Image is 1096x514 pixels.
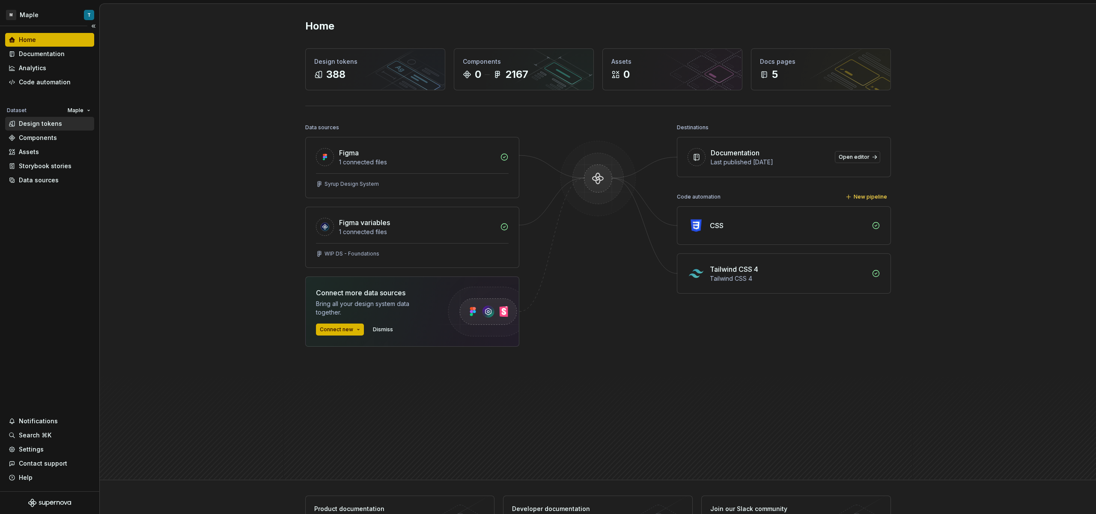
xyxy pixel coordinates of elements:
div: Product documentation [314,505,439,513]
button: Connect new [316,324,364,336]
a: Components [5,131,94,145]
div: 5 [772,68,778,81]
div: Search ⌘K [19,431,51,440]
div: Connect more data sources [316,288,432,298]
svg: Supernova Logo [28,499,71,507]
a: Storybook stories [5,159,94,173]
div: M [6,10,16,20]
a: Open editor [835,151,880,163]
button: New pipeline [843,191,891,203]
button: Search ⌘K [5,428,94,442]
span: Dismiss [373,326,393,333]
div: Data sources [305,122,339,134]
a: Assets0 [602,48,742,90]
div: 1 connected files [339,228,495,236]
div: Dataset [7,107,27,114]
div: Code automation [677,191,721,203]
button: Contact support [5,457,94,470]
div: Last published [DATE] [711,158,830,166]
div: Tailwind CSS 4 [710,274,867,283]
button: Dismiss [369,324,397,336]
div: Components [463,57,585,66]
span: New pipeline [854,193,887,200]
a: Figma1 connected filesSyrup Design System [305,137,519,198]
div: Help [19,473,33,482]
div: Tailwind CSS 4 [710,264,758,274]
div: Join our Slack community [710,505,835,513]
a: Data sources [5,173,94,187]
a: Home [5,33,94,47]
div: Analytics [19,64,46,72]
a: Design tokens388 [305,48,445,90]
div: Docs pages [760,57,882,66]
a: Docs pages5 [751,48,891,90]
div: Components [19,134,57,142]
div: Syrup Design System [325,181,379,187]
div: Bring all your design system data together. [316,300,432,317]
div: 2167 [505,68,528,81]
div: Contact support [19,459,67,468]
div: Maple [20,11,39,19]
button: Collapse sidebar [87,20,99,32]
div: Documentation [711,148,759,158]
div: Documentation [19,50,65,58]
div: Data sources [19,176,59,184]
a: Code automation [5,75,94,89]
div: Figma variables [339,217,390,228]
div: 1 connected files [339,158,495,166]
div: 0 [623,68,630,81]
div: Home [19,36,36,44]
div: Code automation [19,78,71,86]
button: Notifications [5,414,94,428]
a: Design tokens [5,117,94,131]
div: WIP DS - Foundations [325,250,379,257]
div: CSS [710,220,724,231]
span: Maple [68,107,83,114]
button: Maple [64,104,94,116]
h2: Home [305,19,334,33]
div: 0 [475,68,481,81]
div: T [87,12,91,18]
button: MMapleT [2,6,98,24]
span: Connect new [320,326,353,333]
div: Notifications [19,417,58,425]
button: Help [5,471,94,484]
div: Settings [19,445,44,454]
a: Figma variables1 connected filesWIP DS - Foundations [305,207,519,268]
div: Design tokens [19,119,62,128]
div: Storybook stories [19,162,71,170]
div: Destinations [677,122,709,134]
a: Assets [5,145,94,159]
div: Assets [19,148,39,156]
span: Open editor [839,154,870,160]
a: Documentation [5,47,94,61]
div: 388 [326,68,345,81]
div: Developer documentation [512,505,637,513]
a: Analytics [5,61,94,75]
div: Figma [339,148,359,158]
a: Components02167 [454,48,594,90]
div: Design tokens [314,57,436,66]
a: Settings [5,443,94,456]
div: Assets [611,57,733,66]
